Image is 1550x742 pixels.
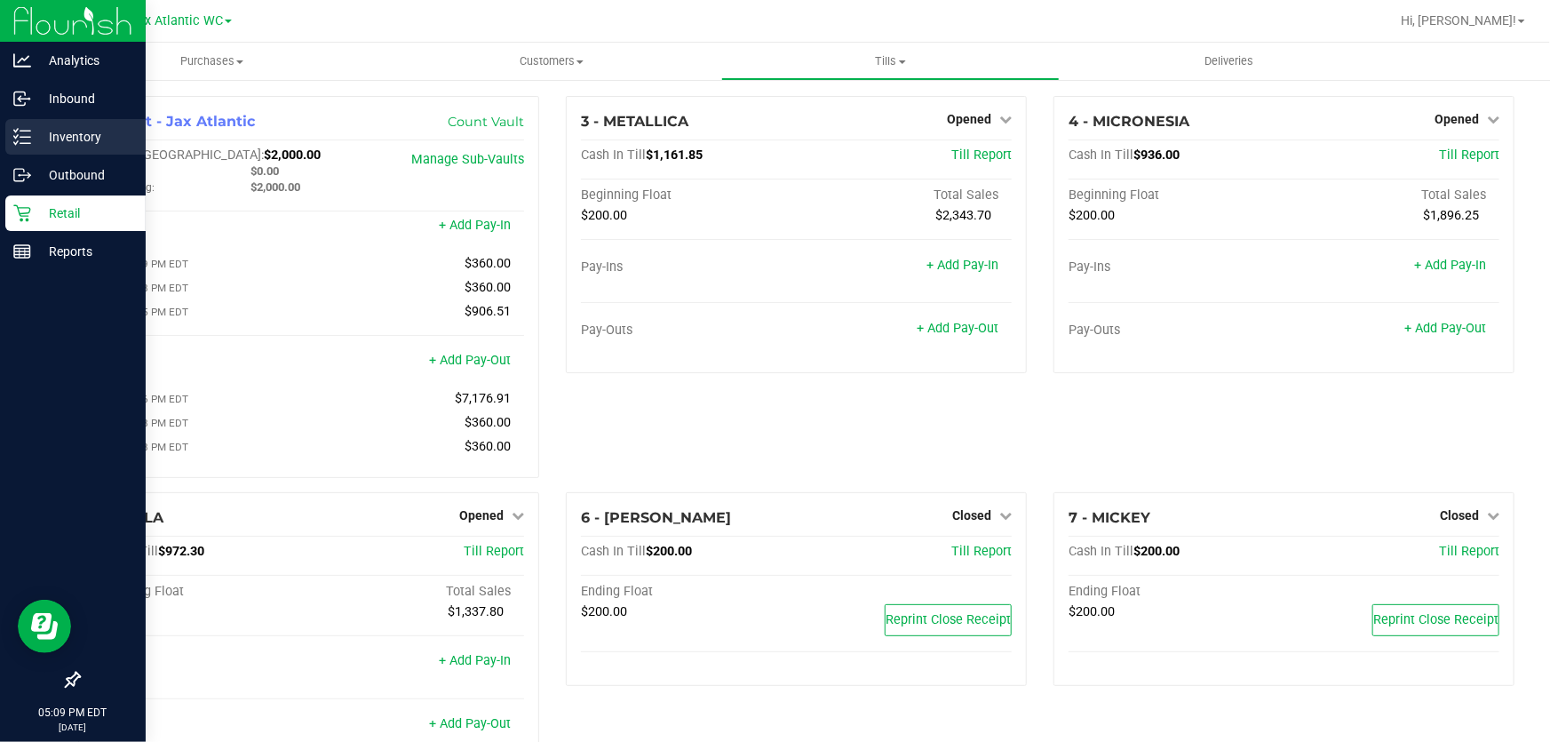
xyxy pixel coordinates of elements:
[448,114,524,130] a: Count Vault
[464,544,524,559] a: Till Report
[951,544,1012,559] a: Till Report
[459,508,504,523] span: Opened
[1440,508,1479,523] span: Closed
[31,88,138,109] p: Inbound
[18,600,71,653] iframe: Resource center
[93,718,308,734] div: Pay-Outs
[885,604,1012,636] button: Reprint Close Receipt
[1069,544,1133,559] span: Cash In Till
[93,355,308,371] div: Pay-Outs
[158,544,204,559] span: $972.30
[382,43,721,80] a: Customers
[1404,321,1486,336] a: + Add Pay-Out
[721,43,1061,80] a: Tills
[411,152,524,167] a: Manage Sub-Vaults
[429,353,511,368] a: + Add Pay-Out
[131,13,223,28] span: Jax Atlantic WC
[646,544,692,559] span: $200.00
[264,148,321,163] span: $2,000.00
[93,584,308,600] div: Beginning Float
[93,219,308,235] div: Pay-Ins
[581,208,627,223] span: $200.00
[886,612,1011,627] span: Reprint Close Receipt
[448,604,504,619] span: $1,337.80
[796,187,1011,203] div: Total Sales
[308,584,523,600] div: Total Sales
[1069,604,1115,619] span: $200.00
[439,218,511,233] a: + Add Pay-In
[1069,509,1150,526] span: 7 - MICKEY
[581,187,796,203] div: Beginning Float
[13,128,31,146] inline-svg: Inventory
[581,259,796,275] div: Pay-Ins
[13,204,31,222] inline-svg: Retail
[383,53,720,69] span: Customers
[1284,187,1498,203] div: Total Sales
[465,256,511,271] span: $360.00
[1133,544,1180,559] span: $200.00
[8,721,138,734] p: [DATE]
[1069,113,1189,130] span: 4 - MICRONESIA
[581,544,646,559] span: Cash In Till
[1069,323,1284,339] div: Pay-Outs
[1069,187,1284,203] div: Beginning Float
[1133,148,1180,163] span: $936.00
[581,113,688,130] span: 3 - METALLICA
[429,716,511,731] a: + Add Pay-Out
[581,509,731,526] span: 6 - [PERSON_NAME]
[1181,53,1278,69] span: Deliveries
[455,391,511,406] span: $7,176.91
[31,241,138,262] p: Reports
[43,43,382,80] a: Purchases
[31,50,138,71] p: Analytics
[926,258,998,273] a: + Add Pay-In
[13,52,31,69] inline-svg: Analytics
[1069,259,1284,275] div: Pay-Ins
[1401,13,1516,28] span: Hi, [PERSON_NAME]!
[13,243,31,260] inline-svg: Reports
[31,164,138,186] p: Outbound
[31,126,138,148] p: Inventory
[581,148,646,163] span: Cash In Till
[31,203,138,224] p: Retail
[1414,258,1486,273] a: + Add Pay-In
[1373,612,1498,627] span: Reprint Close Receipt
[250,180,300,194] span: $2,000.00
[581,584,796,600] div: Ending Float
[439,653,511,668] a: + Add Pay-In
[13,166,31,184] inline-svg: Outbound
[8,705,138,721] p: 05:09 PM EDT
[43,53,382,69] span: Purchases
[93,148,264,163] span: Cash In [GEOGRAPHIC_DATA]:
[1439,544,1499,559] a: Till Report
[581,323,796,339] div: Pay-Outs
[1069,584,1284,600] div: Ending Float
[93,113,255,130] span: 1 - Vault - Jax Atlantic
[581,604,627,619] span: $200.00
[465,280,511,295] span: $360.00
[1372,604,1499,636] button: Reprint Close Receipt
[1069,208,1115,223] span: $200.00
[1435,112,1479,126] span: Opened
[465,439,511,454] span: $360.00
[952,508,991,523] span: Closed
[250,164,279,178] span: $0.00
[722,53,1060,69] span: Tills
[1439,148,1499,163] a: Till Report
[917,321,998,336] a: + Add Pay-Out
[1423,208,1479,223] span: $1,896.25
[1069,148,1133,163] span: Cash In Till
[935,208,991,223] span: $2,343.70
[646,148,703,163] span: $1,161.85
[465,304,511,319] span: $906.51
[465,415,511,430] span: $360.00
[947,112,991,126] span: Opened
[13,90,31,108] inline-svg: Inbound
[93,655,308,671] div: Pay-Ins
[1060,43,1399,80] a: Deliveries
[951,148,1012,163] a: Till Report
